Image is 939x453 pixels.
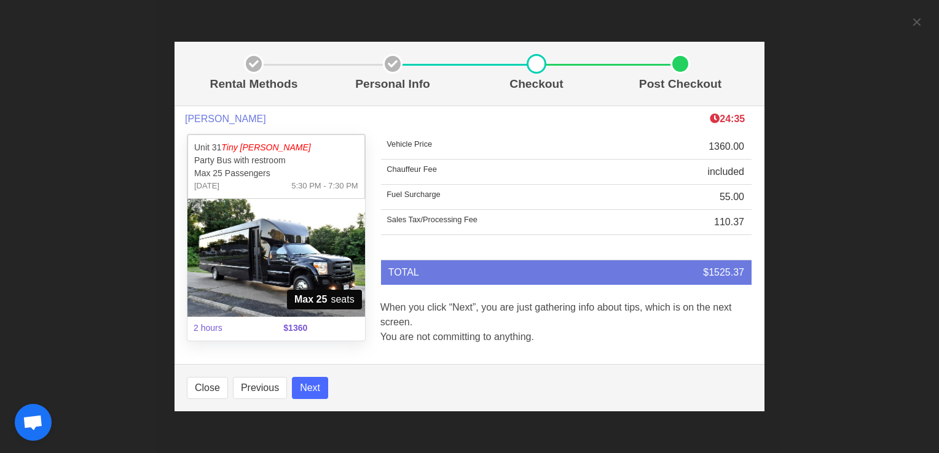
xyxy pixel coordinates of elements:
p: Party Bus with restroom [194,154,358,167]
td: Sales Tax/Processing Fee [381,210,621,235]
span: 5:30 PM - 7:30 PM [291,180,358,192]
td: 110.37 [621,210,752,235]
p: Unit 31 [194,141,358,154]
span: The clock is ticking ⁠— this timer shows how long we'll hold this limo during checkout. If time r... [710,114,745,124]
td: 55.00 [621,185,752,210]
p: You are not committing to anything. [380,330,752,344]
td: included [621,160,752,185]
b: 24:35 [710,114,745,124]
td: 1360.00 [621,134,752,160]
td: $1525.37 [621,260,752,285]
button: Next [292,377,328,399]
p: Personal Info [326,75,460,93]
span: seats [287,290,362,309]
img: 31%2001.jpg [187,199,365,317]
p: Post Checkout [613,75,747,93]
span: [PERSON_NAME] [185,113,266,125]
button: Close [187,377,228,399]
span: Tiny [PERSON_NAME] [221,142,310,152]
p: Rental Methods [192,75,316,93]
span: 2 hours [186,314,276,342]
strong: Max 25 [294,292,327,307]
span: [DATE] [194,180,219,192]
p: When you click “Next”, you are just gathering info about tips, which is on the next screen. [380,300,752,330]
td: Vehicle Price [381,134,621,160]
td: Chauffeur Fee [381,160,621,185]
button: Previous [233,377,287,399]
p: Max 25 Passengers [194,167,358,180]
td: Fuel Surcharge [381,185,621,210]
td: TOTAL [381,260,621,285]
a: Open chat [15,404,52,441]
p: Checkout [469,75,603,93]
